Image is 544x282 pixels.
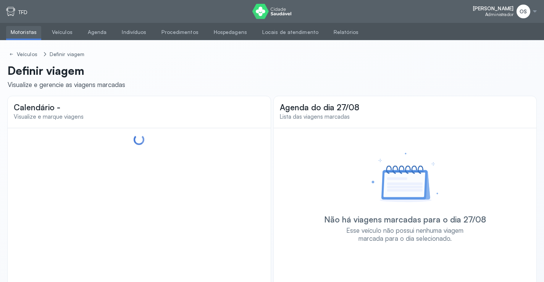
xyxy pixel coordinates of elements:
span: Administrador [485,12,513,17]
img: Imagem de que indica que não há viagens marcadas [371,153,438,202]
span: Agenda do dia 27/08 [280,102,359,112]
a: Indivíduos [117,26,151,39]
a: Locais de atendimento [258,26,323,39]
a: Relatórios [329,26,363,39]
div: Esse veículo não possui nenhuma viagem marcada para o dia selecionado. [346,226,464,243]
a: Agenda [83,26,111,39]
span: Lista das viagens marcadas [280,113,350,120]
a: Hospedagens [209,26,252,39]
img: tfd.svg [6,7,15,16]
div: Não há viagens marcadas para o dia 27/08 [324,214,486,224]
p: TFD [18,9,27,16]
span: [PERSON_NAME] [473,5,513,12]
span: Calendário - [14,102,60,112]
a: Procedimentos [157,26,203,39]
a: Definir viagem [48,50,86,59]
span: Visualize e marque viagens [14,113,84,120]
a: Veículos [47,26,77,39]
a: Motoristas [6,26,41,39]
span: OS [520,8,527,15]
div: Veículos [17,51,39,58]
p: Definir viagem [8,64,125,77]
div: Definir viagem [50,51,84,58]
div: Visualize e gerencie as viagens marcadas [8,81,125,89]
img: logo do Cidade Saudável [252,4,292,19]
a: Veículos [8,50,40,59]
